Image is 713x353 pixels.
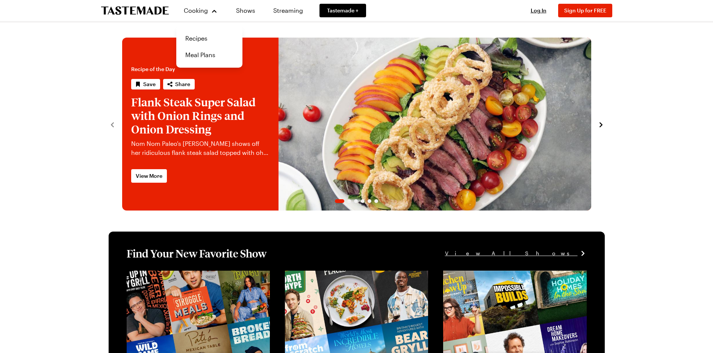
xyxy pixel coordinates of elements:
a: View full content for [object Object] [443,271,546,279]
button: Log In [524,7,554,14]
a: Recipes [181,30,238,47]
div: Cooking [176,26,242,68]
button: Share [163,79,195,89]
span: Go to slide 6 [374,199,378,203]
h1: Find Your New Favorite Show [127,247,266,260]
span: Sign Up for FREE [564,7,606,14]
a: View More [131,169,167,183]
span: Save [143,80,156,88]
button: Save recipe [131,79,160,89]
span: Go to slide 1 [335,199,344,203]
a: View All Shows [445,249,587,258]
button: navigate to previous item [109,120,116,129]
span: View More [136,172,162,180]
a: View full content for [object Object] [127,271,229,279]
span: Go to slide 4 [361,199,365,203]
button: Sign Up for FREE [558,4,612,17]
div: 1 / 6 [122,38,591,211]
span: Share [175,80,190,88]
a: View full content for [object Object] [285,271,388,279]
span: Go to slide 2 [347,199,351,203]
button: Cooking [184,2,218,20]
button: navigate to next item [597,120,605,129]
span: Cooking [184,7,208,14]
span: View All Shows [445,249,578,258]
span: Log In [531,7,546,14]
span: Tastemade + [327,7,359,14]
a: To Tastemade Home Page [101,6,169,15]
span: Go to slide 3 [354,199,358,203]
a: Tastemade + [319,4,366,17]
a: Meal Plans [181,47,238,63]
span: Go to slide 5 [368,199,371,203]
